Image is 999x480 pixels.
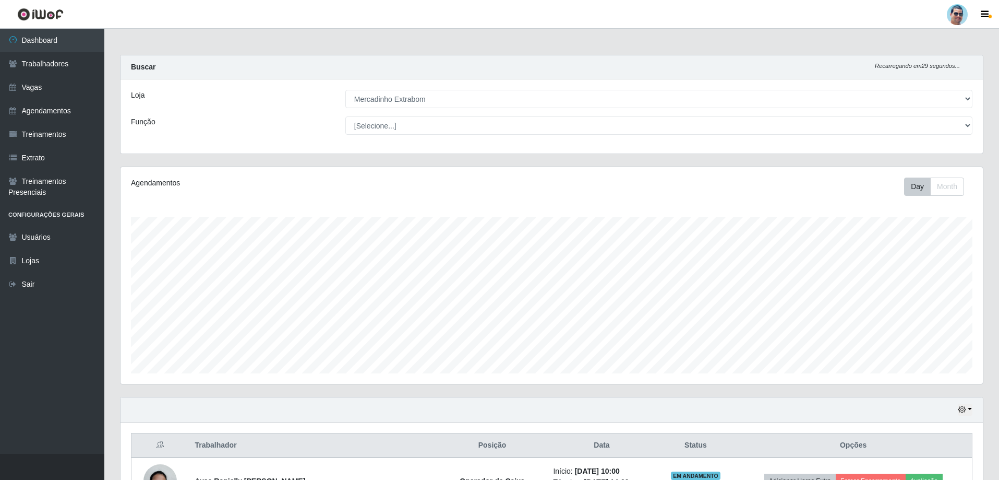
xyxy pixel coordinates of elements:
th: Opções [735,434,972,458]
div: First group [904,178,964,196]
label: Função [131,116,155,127]
li: Início: [553,466,650,477]
div: Toolbar with button groups [904,178,972,196]
time: [DATE] 10:00 [575,467,620,475]
th: Status [657,434,735,458]
img: CoreUI Logo [17,8,64,21]
strong: Buscar [131,63,155,71]
th: Trabalhador [188,434,437,458]
button: Month [930,178,964,196]
th: Posição [438,434,547,458]
button: Day [904,178,931,196]
div: Agendamentos [131,178,473,189]
th: Data [547,434,656,458]
i: Recarregando em 29 segundos... [875,63,960,69]
span: EM ANDAMENTO [671,472,720,480]
label: Loja [131,90,145,101]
